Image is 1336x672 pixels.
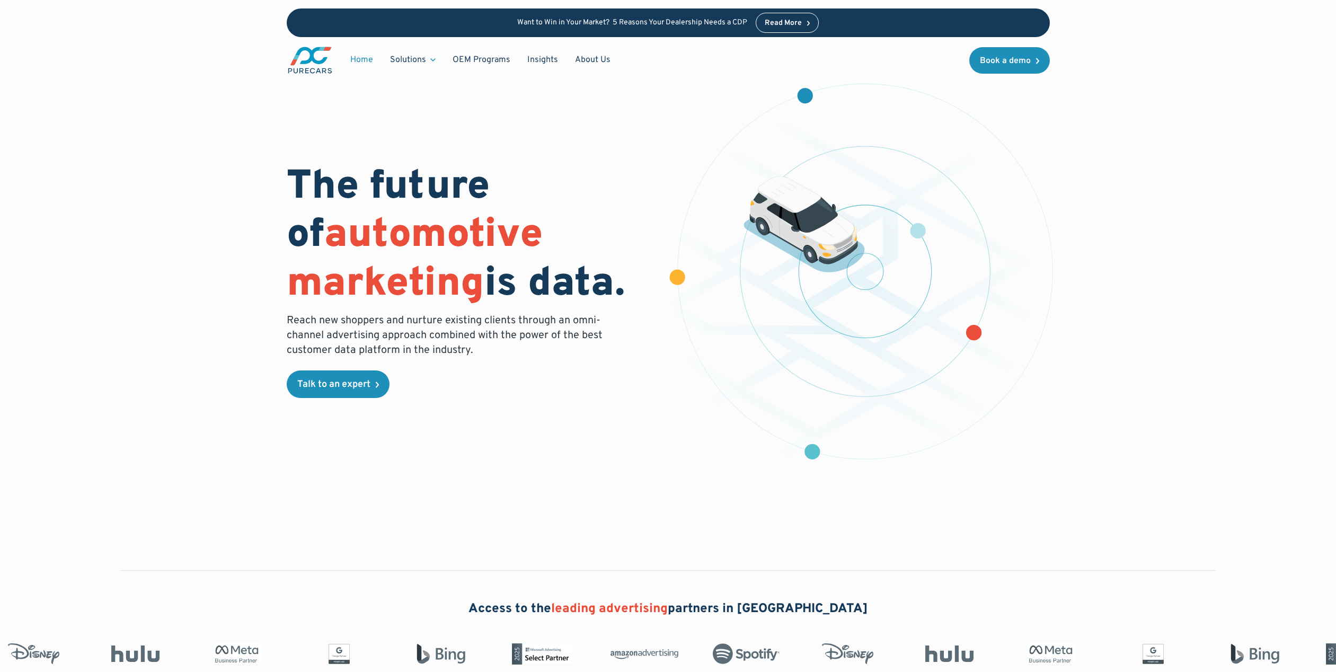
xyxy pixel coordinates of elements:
[101,646,169,662] img: Hulu
[610,646,678,662] img: Amazon Advertising
[382,50,444,70] div: Solutions
[567,50,619,70] a: About Us
[756,13,819,33] a: Read More
[287,46,333,75] img: purecars logo
[969,47,1050,74] a: Book a demo
[287,210,543,310] span: automotive marketing
[444,50,519,70] a: OEM Programs
[287,313,609,358] p: Reach new shoppers and nurture existing clients through an omni-channel advertising approach comb...
[468,600,868,618] h2: Access to the partners in [GEOGRAPHIC_DATA]
[508,643,576,665] img: Microsoft Advertising Partner
[203,643,271,665] img: Meta Business Partner
[287,370,390,398] a: Talk to an expert
[915,646,983,662] img: Hulu
[980,57,1031,65] div: Book a demo
[390,54,426,66] div: Solutions
[1220,643,1288,665] img: Bing
[712,643,780,665] img: Spotify
[406,643,474,665] img: Bing
[342,50,382,70] a: Home
[297,380,370,390] div: Talk to an expert
[765,20,802,27] div: Read More
[519,50,567,70] a: Insights
[551,601,668,617] span: leading advertising
[517,19,747,28] p: Want to Win in Your Market? 5 Reasons Your Dealership Needs a CDP
[305,643,373,665] img: Google Partner
[1017,643,1085,665] img: Meta Business Partner
[287,164,656,309] h1: The future of is data.
[1119,643,1187,665] img: Google Partner
[813,643,881,665] img: Disney
[287,46,333,75] a: main
[744,176,865,272] img: illustration of a vehicle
